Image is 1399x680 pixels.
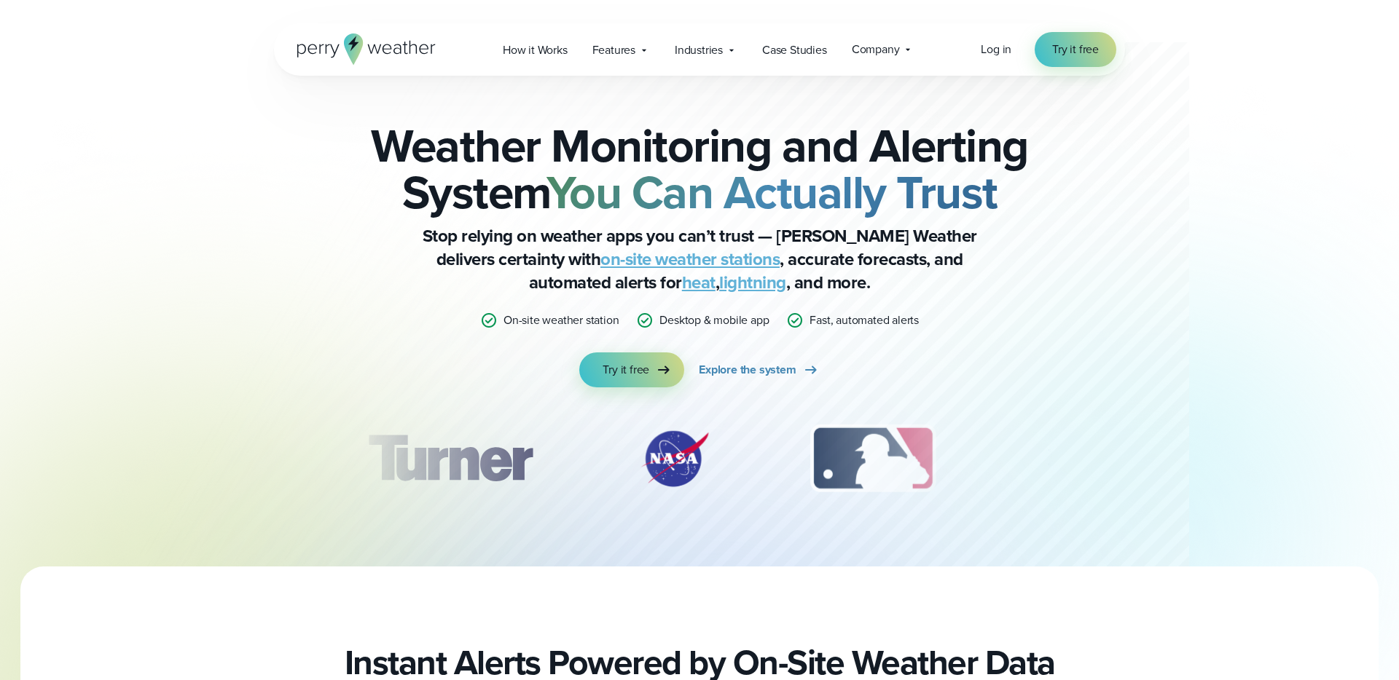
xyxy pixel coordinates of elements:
[796,422,949,495] img: MLB.svg
[750,35,839,65] a: Case Studies
[699,361,796,379] span: Explore the system
[503,41,568,59] span: How it Works
[624,422,726,495] div: 2 of 12
[1020,422,1137,495] img: PGA.svg
[810,312,919,329] p: Fast, automated alerts
[490,35,580,65] a: How it Works
[682,269,716,296] a: heat
[600,246,780,272] a: on-site weather stations
[603,361,649,379] span: Try it free
[981,41,1011,58] a: Log in
[579,352,684,387] a: Try it free
[719,269,786,296] a: lightning
[796,422,949,495] div: 3 of 12
[659,312,769,329] p: Desktop & mobile app
[347,422,1052,502] div: slideshow
[852,41,900,58] span: Company
[347,422,554,495] div: 1 of 12
[624,422,726,495] img: NASA.svg
[592,41,635,59] span: Features
[347,422,554,495] img: Turner-Construction_1.svg
[762,41,827,59] span: Case Studies
[347,122,1052,216] h2: Weather Monitoring and Alerting System
[1020,422,1137,495] div: 4 of 12
[675,41,723,59] span: Industries
[546,158,998,226] strong: You Can Actually Trust
[503,312,619,329] p: On-site weather station
[408,224,991,294] p: Stop relying on weather apps you can’t trust — [PERSON_NAME] Weather delivers certainty with , ac...
[1035,32,1116,67] a: Try it free
[699,352,819,387] a: Explore the system
[1052,41,1099,58] span: Try it free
